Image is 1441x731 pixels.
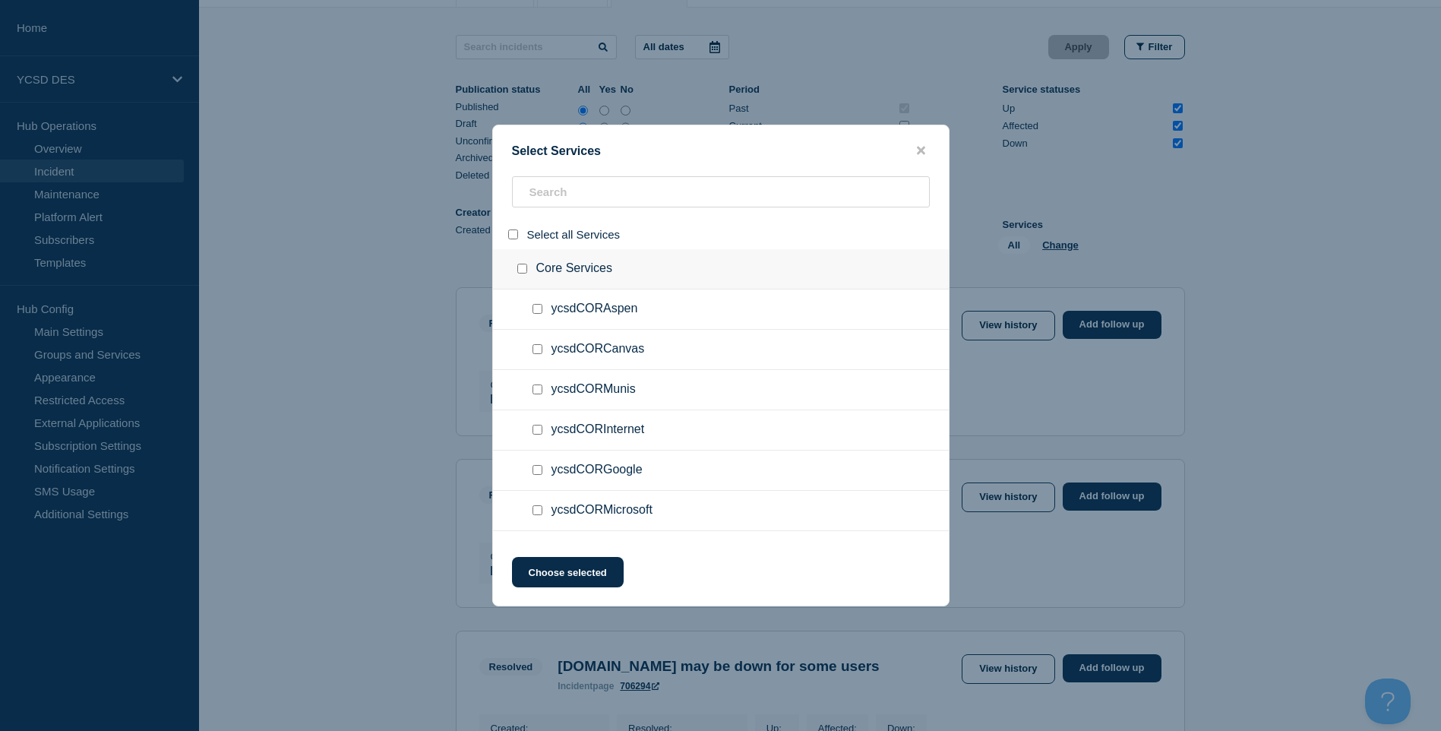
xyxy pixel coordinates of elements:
[551,342,645,357] span: ycsdCORCanvas
[517,264,527,274] input: group: Core Services
[532,384,542,394] input: service: ycsdCORMunis
[512,557,624,587] button: Choose selected
[493,249,949,290] div: Core Services
[493,144,949,158] div: Select Services
[532,344,542,354] input: service: ycsdCORCanvas
[532,505,542,515] input: service: ycsdCORMicrosoft
[551,382,636,397] span: ycsdCORMunis
[551,503,653,518] span: ycsdCORMicrosoft
[532,425,542,435] input: service: ycsdCORInternet
[508,229,518,239] input: select all
[527,228,621,241] span: Select all Services
[551,422,645,438] span: ycsdCORInternet
[551,302,638,317] span: ycsdCORAspen
[532,465,542,475] input: service: ycsdCORGoogle
[912,144,930,158] button: close button
[551,463,643,478] span: ycsdCORGoogle
[512,176,930,207] div: search
[532,304,542,314] input: service: ycsdCORAspen
[512,176,930,207] input: Search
